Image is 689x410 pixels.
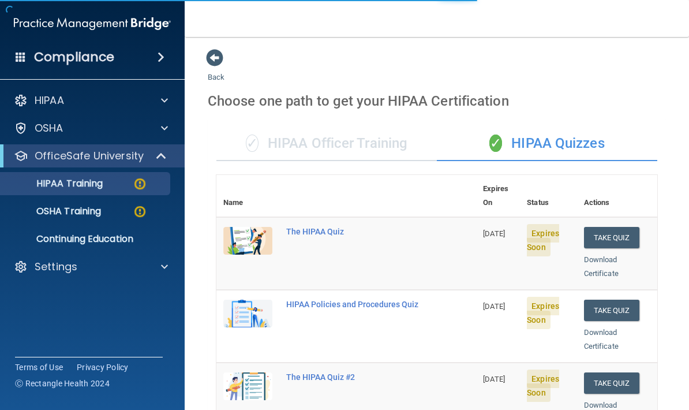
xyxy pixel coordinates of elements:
button: Take Quiz [584,372,639,394]
p: HIPAA [35,94,64,107]
div: HIPAA Quizzes [437,126,657,161]
a: OfficeSafe University [14,149,167,163]
span: ✓ [246,135,259,152]
p: Settings [35,260,77,274]
div: HIPAA Officer Training [216,126,437,161]
a: Terms of Use [15,361,63,373]
p: OfficeSafe University [35,149,144,163]
span: [DATE] [483,375,505,383]
div: Choose one path to get your HIPAA Certification [208,84,666,118]
a: Back [208,59,224,81]
a: Privacy Policy [77,361,129,373]
th: Status [520,175,576,217]
span: [DATE] [483,229,505,238]
span: [DATE] [483,302,505,311]
span: Expires Soon [527,224,559,256]
img: PMB logo [14,12,171,35]
a: Settings [14,260,168,274]
a: HIPAA [14,94,168,107]
th: Name [216,175,279,217]
p: OSHA [35,121,63,135]
span: ✓ [489,135,502,152]
h4: Compliance [34,49,114,65]
span: Expires Soon [527,370,559,402]
p: HIPAA Training [8,178,103,189]
th: Expires On [476,175,520,217]
p: Continuing Education [8,233,165,245]
a: Download Certificate [584,255,619,278]
span: Expires Soon [527,297,559,329]
img: warning-circle.0cc9ac19.png [133,177,147,191]
span: Ⓒ Rectangle Health 2024 [15,378,110,389]
a: OSHA [14,121,168,135]
div: The HIPAA Quiz [286,227,418,236]
img: warning-circle.0cc9ac19.png [133,204,147,219]
button: Take Quiz [584,300,639,321]
a: Download Certificate [584,328,619,351]
button: Take Quiz [584,227,639,248]
div: HIPAA Policies and Procedures Quiz [286,300,418,309]
th: Actions [577,175,657,217]
p: OSHA Training [8,206,101,217]
div: The HIPAA Quiz #2 [286,372,418,382]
